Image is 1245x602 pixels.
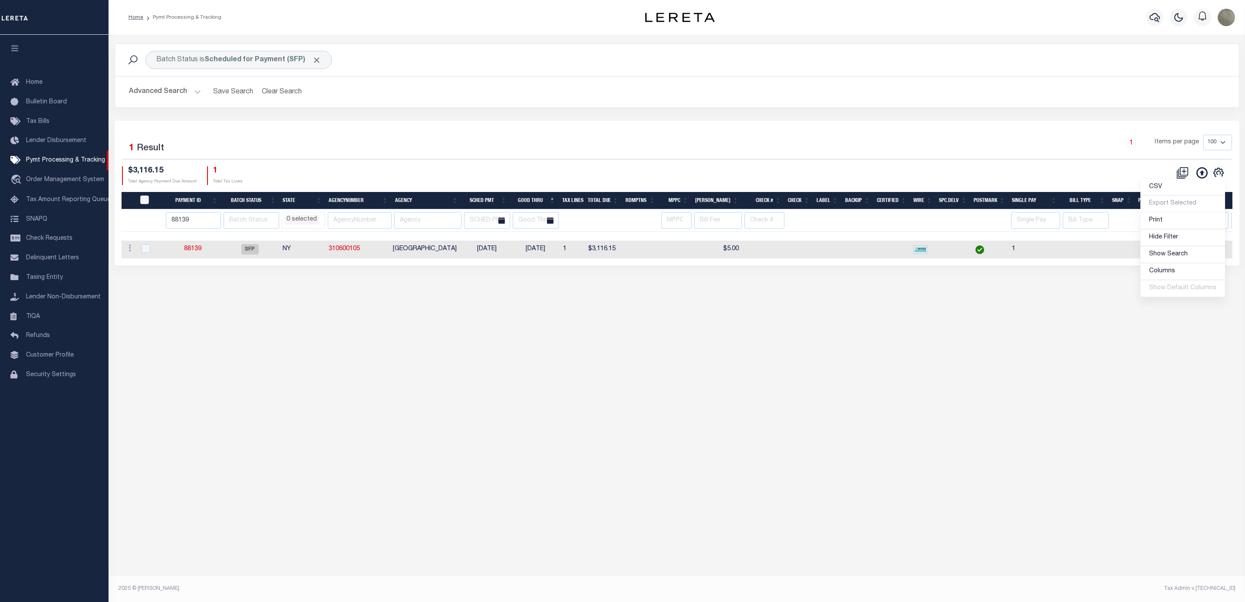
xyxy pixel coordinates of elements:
[213,179,243,185] p: Total Tax Lines
[137,142,164,155] label: Result
[975,245,984,254] img: check-icon-green.svg
[1149,234,1178,240] span: Hide Filter
[389,241,462,258] td: [GEOGRAPHIC_DATA]
[744,212,784,229] input: Check #
[26,255,79,261] span: Delinquent Letters
[692,192,742,210] th: Bill Fee: activate to sort column ascending
[26,157,105,163] span: Pymt Processing & Tracking
[10,175,24,186] i: travel_explore
[279,241,325,258] td: NY
[1140,179,1225,196] a: CSV
[510,192,559,210] th: Good Thru: activate to sort column descending
[1149,251,1188,257] span: Show Search
[26,99,67,105] span: Bulletin Board
[26,197,111,203] span: Tax Amount Reporting Queue
[26,294,101,300] span: Lender Non-Disbursement
[1063,212,1109,229] input: Bill Type
[163,192,221,210] th: Payment ID: activate to sort column ascending
[241,244,259,255] span: SFP
[26,216,47,222] span: SNAPQ
[910,192,935,210] th: Wire: activate to sort column ascending
[26,372,76,378] span: Security Settings
[560,241,585,258] td: 1
[742,192,784,210] th: Check #: activate to sort column ascending
[1140,212,1225,229] a: Print
[128,15,143,20] a: Home
[26,333,50,339] span: Refunds
[26,313,40,319] span: TIQA
[213,166,243,176] h4: 1
[312,56,321,65] span: Click to Remove
[1149,268,1175,274] span: Columns
[559,192,584,210] th: Tax Lines
[1008,241,1060,258] td: 1
[128,179,197,185] p: Total Agency Payment Due Amount
[224,212,279,229] input: Batch Status
[129,144,134,153] span: 1
[1140,229,1225,246] a: Hide Filter
[221,192,279,210] th: Batch Status: activate to sort column ascending
[464,212,510,229] input: SCHED PMT
[935,192,970,210] th: Spc.Delv: activate to sort column ascending
[1011,212,1060,229] input: Single Pay
[1140,246,1225,263] a: Show Search
[26,352,74,358] span: Customer Profile
[145,51,332,69] div: Batch Status is
[128,166,197,176] h4: $3,116.15
[26,275,63,281] span: Taxing Entity
[26,235,72,241] span: Check Requests
[143,13,221,21] li: Pymt Processing & Tracking
[1008,192,1060,210] th: Single Pay: activate to sort column ascending
[1140,263,1225,280] a: Columns
[692,241,742,258] td: $5.00
[26,79,43,86] span: Home
[184,246,201,252] a: 88139
[661,212,692,229] input: MPPC
[394,212,461,229] input: Agency
[26,119,49,125] span: Tax Bills
[208,83,258,100] button: Save Search
[1060,192,1109,210] th: Bill Type: activate to sort column ascending
[584,192,622,210] th: Total Due: activate to sort column ascending
[279,192,325,210] th: State: activate to sort column ascending
[784,192,813,210] th: Check: activate to sort column ascending
[461,192,510,210] th: SCHED PMT: activate to sort column ascending
[913,245,927,254] img: wire-transfer-logo.png
[329,246,360,252] a: 310600105
[1149,184,1162,190] span: CSV
[873,192,910,210] th: Certified: activate to sort column ascending
[1155,138,1199,147] span: Items per page
[659,192,692,210] th: MPPC: activate to sort column ascending
[585,241,622,258] td: $3,116.15
[284,215,319,225] li: 0 selected
[513,212,559,229] input: Good Thru
[622,192,659,210] th: Rdmptns: activate to sort column ascending
[645,13,715,22] img: logo-dark.svg
[328,212,392,229] input: AgencyNumber
[26,138,86,144] span: Lender Disbursement
[462,241,511,258] td: [DATE]
[694,212,742,229] input: Bill Fee
[166,212,221,229] input: Payment ID
[325,192,392,210] th: AgencyNumber: activate to sort column ascending
[842,192,873,210] th: Backup: activate to sort column ascending
[392,192,461,210] th: Agency: activate to sort column ascending
[1126,138,1136,147] a: 1
[511,241,560,258] td: [DATE]
[1109,192,1135,210] th: SNAP: activate to sort column ascending
[135,192,163,210] th: PayeePmtBatchStatus
[813,192,842,210] th: Label: activate to sort column ascending
[26,177,104,183] span: Order Management System
[1149,217,1163,223] span: Print
[970,192,1008,210] th: Postmark: activate to sort column ascending
[1135,192,1180,210] th: Payment File: activate to sort column ascending
[258,83,306,100] button: Clear Search
[204,56,321,63] b: Scheduled for Payment (SFP)
[129,83,201,100] button: Advanced Search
